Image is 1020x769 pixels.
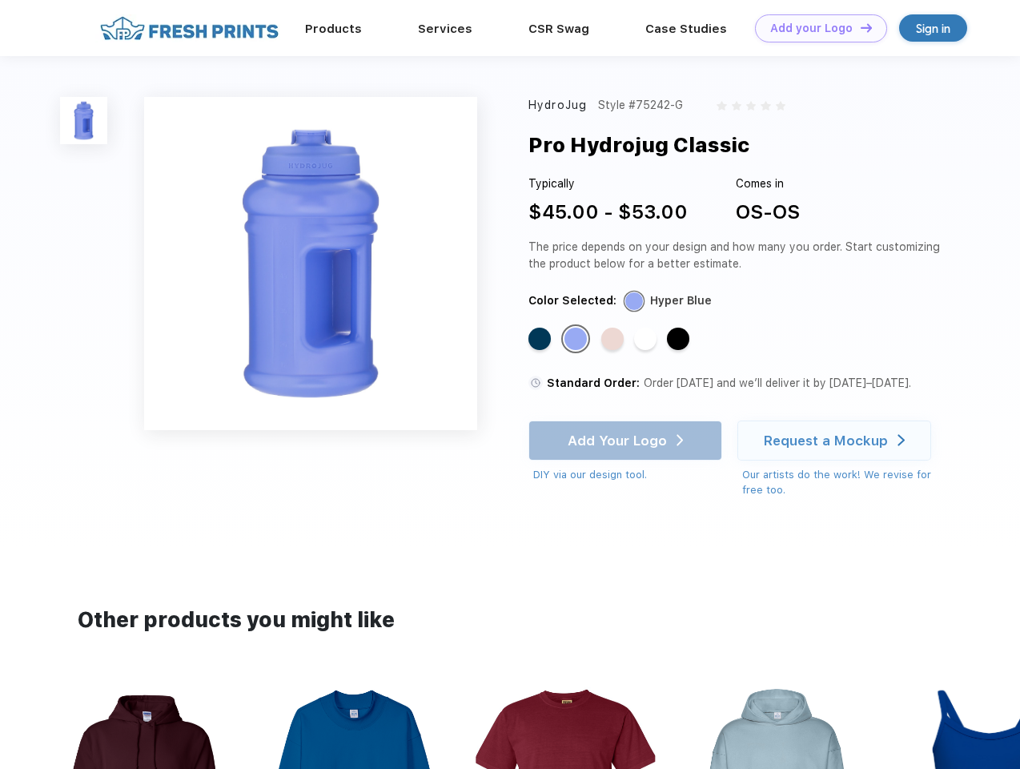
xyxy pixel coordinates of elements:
[761,101,770,111] img: gray_star.svg
[95,14,283,42] img: fo%20logo%202.webp
[916,19,950,38] div: Sign in
[528,292,616,309] div: Color Selected:
[533,467,722,483] div: DIY via our design tool.
[732,101,741,111] img: gray_star.svg
[736,198,800,227] div: OS-OS
[528,239,946,272] div: The price depends on your design and how many you order. Start customizing the product below for ...
[764,433,888,449] div: Request a Mockup
[650,292,712,309] div: Hyper Blue
[667,328,689,350] div: Black
[564,328,587,350] div: Hyper Blue
[634,328,657,350] div: White
[144,97,477,430] img: func=resize&h=640
[746,101,756,111] img: gray_star.svg
[547,376,640,389] span: Standard Order:
[528,376,543,390] img: standard order
[598,97,683,114] div: Style #75242-G
[899,14,967,42] a: Sign in
[861,23,872,32] img: DT
[528,175,688,192] div: Typically
[528,198,688,227] div: $45.00 - $53.00
[305,22,362,36] a: Products
[644,376,911,389] span: Order [DATE] and we’ll deliver it by [DATE]–[DATE].
[898,434,905,446] img: white arrow
[770,22,853,35] div: Add your Logo
[528,328,551,350] div: Navy
[528,130,749,160] div: Pro Hydrojug Classic
[742,467,946,498] div: Our artists do the work! We revise for free too.
[736,175,800,192] div: Comes in
[78,605,942,636] div: Other products you might like
[528,97,587,114] div: HydroJug
[601,328,624,350] div: Pink Sand
[60,97,107,144] img: func=resize&h=100
[776,101,785,111] img: gray_star.svg
[717,101,726,111] img: gray_star.svg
